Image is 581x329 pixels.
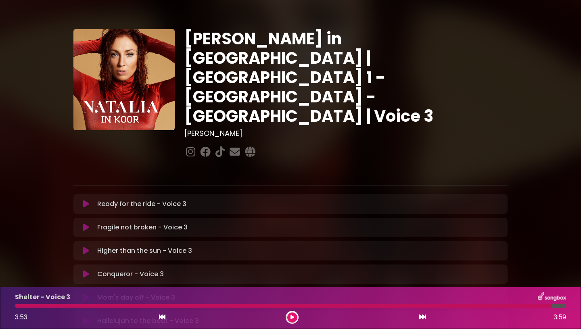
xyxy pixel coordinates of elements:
[97,223,188,232] p: Fragile not broken - Voice 3
[184,129,508,138] h3: [PERSON_NAME]
[554,312,566,322] span: 3:59
[15,312,27,322] span: 3:53
[184,29,508,126] h1: [PERSON_NAME] in [GEOGRAPHIC_DATA] | [GEOGRAPHIC_DATA] 1 - [GEOGRAPHIC_DATA] - [GEOGRAPHIC_DATA] ...
[97,269,164,279] p: Conqueror - Voice 3
[97,246,192,256] p: Higher than the sun - Voice 3
[73,29,175,130] img: YTVS25JmS9CLUqXqkEhs
[538,292,566,302] img: songbox-logo-white.png
[97,199,186,209] p: Ready for the ride - Voice 3
[15,292,70,302] p: Shelter - Voice 3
